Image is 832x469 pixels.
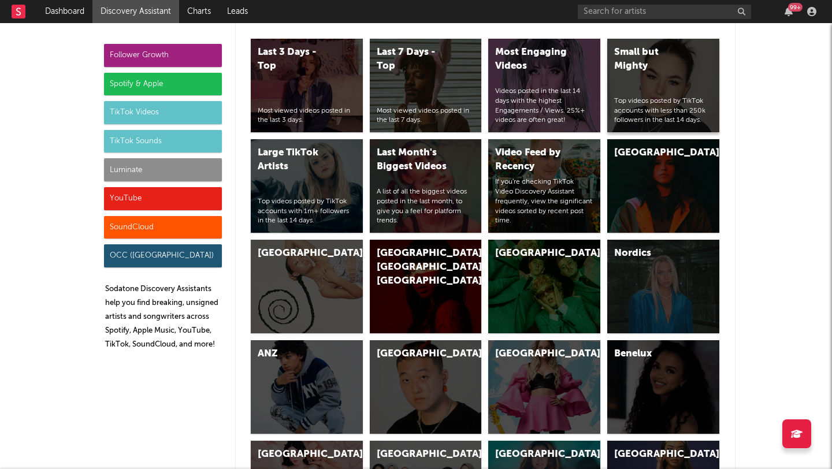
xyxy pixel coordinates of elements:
div: Top videos posted by TikTok accounts with less than 250k followers in the last 14 days. [614,96,712,125]
div: [GEOGRAPHIC_DATA], [GEOGRAPHIC_DATA], [GEOGRAPHIC_DATA] [377,247,455,288]
div: Last 7 Days - Top [377,46,455,73]
div: Most Engaging Videos [495,46,574,73]
div: Luminate [104,158,222,181]
a: [GEOGRAPHIC_DATA] [488,240,600,333]
div: TikTok Videos [104,101,222,124]
div: Last 3 Days - Top [258,46,336,73]
a: ANZ [251,340,363,434]
a: Last 7 Days - TopMost viewed videos posted in the last 7 days. [370,39,482,132]
a: Small but MightyTop videos posted by TikTok accounts with less than 250k followers in the last 14... [607,39,719,132]
div: If you're checking TikTok Video Discovery Assistant frequently, view the significant videos sorte... [495,177,593,226]
div: Top videos posted by TikTok accounts with 1m+ followers in the last 14 days. [258,197,356,226]
div: Large TikTok Artists [258,146,336,174]
div: [GEOGRAPHIC_DATA] [495,448,574,461]
div: [GEOGRAPHIC_DATA] [258,247,336,260]
a: [GEOGRAPHIC_DATA] [370,340,482,434]
a: Last Month's Biggest VideosA list of all the biggest videos posted in the last month, to give you... [370,139,482,233]
div: [GEOGRAPHIC_DATA] [377,448,455,461]
div: Small but Mighty [614,46,693,73]
p: Sodatone Discovery Assistants help you find breaking, unsigned artists and songwriters across Spo... [105,282,222,352]
a: Video Feed by RecencyIf you're checking TikTok Video Discovery Assistant frequently, view the sig... [488,139,600,233]
div: SoundCloud [104,216,222,239]
div: Spotify & Apple [104,73,222,96]
a: [GEOGRAPHIC_DATA] [488,340,600,434]
div: OCC ([GEOGRAPHIC_DATA]) [104,244,222,267]
div: A list of all the biggest videos posted in the last month, to give you a feel for platform trends. [377,187,475,226]
div: [GEOGRAPHIC_DATA] [377,347,455,361]
div: TikTok Sounds [104,130,222,153]
div: [GEOGRAPHIC_DATA] [614,448,693,461]
a: Benelux [607,340,719,434]
a: [GEOGRAPHIC_DATA] [251,240,363,333]
div: 99 + [788,3,803,12]
a: Large TikTok ArtistsTop videos posted by TikTok accounts with 1m+ followers in the last 14 days. [251,139,363,233]
div: Last Month's Biggest Videos [377,146,455,174]
input: Search for artists [578,5,751,19]
button: 99+ [785,7,793,16]
div: [GEOGRAPHIC_DATA] [614,146,693,160]
div: ANZ [258,347,336,361]
div: Follower Growth [104,44,222,67]
div: [GEOGRAPHIC_DATA] [495,347,574,361]
a: [GEOGRAPHIC_DATA] [607,139,719,233]
div: Videos posted in the last 14 days with the highest Engagements / Views. 25%+ videos are often great! [495,87,593,125]
div: Video Feed by Recency [495,146,574,174]
a: Nordics [607,240,719,333]
div: Benelux [614,347,693,361]
a: Most Engaging VideosVideos posted in the last 14 days with the highest Engagements / Views. 25%+ ... [488,39,600,132]
div: Nordics [614,247,693,260]
div: YouTube [104,187,222,210]
div: Most viewed videos posted in the last 7 days. [377,106,475,126]
div: [GEOGRAPHIC_DATA] [495,247,574,260]
div: Most viewed videos posted in the last 3 days. [258,106,356,126]
a: [GEOGRAPHIC_DATA], [GEOGRAPHIC_DATA], [GEOGRAPHIC_DATA] [370,240,482,333]
div: [GEOGRAPHIC_DATA] [258,448,336,461]
a: Last 3 Days - TopMost viewed videos posted in the last 3 days. [251,39,363,132]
